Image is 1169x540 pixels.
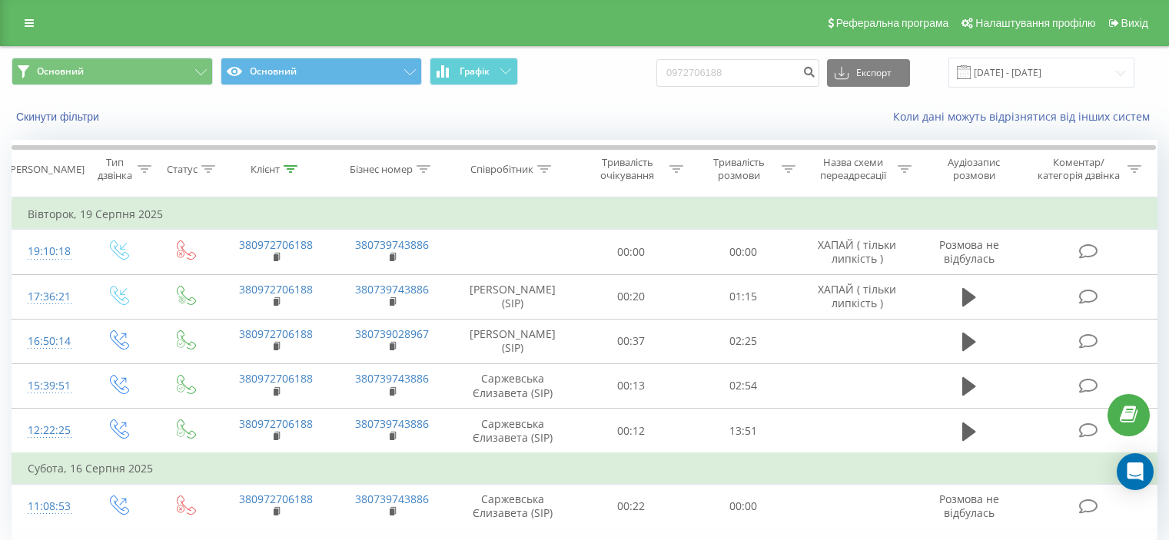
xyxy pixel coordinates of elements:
[28,282,68,312] div: 17:36:21
[355,326,429,341] a: 380739028967
[239,371,313,386] a: 380972706188
[687,230,799,274] td: 00:00
[656,59,819,87] input: Пошук за номером
[239,282,313,297] a: 380972706188
[975,17,1095,29] span: Налаштування профілю
[460,66,490,77] span: Графік
[576,484,687,528] td: 00:22
[836,17,949,29] span: Реферальна програма
[929,156,1019,182] div: Аудіозапис розмови
[813,156,894,182] div: Назва схеми переадресації
[355,371,429,386] a: 380739743886
[167,163,198,176] div: Статус
[350,163,413,176] div: Бізнес номер
[251,163,280,176] div: Клієнт
[355,492,429,506] a: 380739743886
[1034,156,1124,182] div: Коментар/категорія дзвінка
[12,110,107,124] button: Скинути фільтри
[450,484,576,528] td: Саржевська Єлизавета (SIP)
[12,199,1157,230] td: Вівторок, 19 Серпня 2025
[28,326,68,356] div: 16:50:14
[470,163,533,176] div: Співробітник
[37,65,84,78] span: Основний
[12,58,213,85] button: Основний
[576,363,687,408] td: 00:13
[450,274,576,319] td: [PERSON_NAME] (SIP)
[28,237,68,267] div: 19:10:18
[28,492,68,522] div: 11:08:53
[239,237,313,252] a: 380972706188
[450,319,576,363] td: [PERSON_NAME] (SIP)
[589,156,666,182] div: Тривалість очікування
[939,237,999,266] span: Розмова не відбулась
[12,453,1157,484] td: Субота, 16 Серпня 2025
[799,230,915,274] td: ХАПАЙ ( тільки липкість )
[701,156,778,182] div: Тривалість розмови
[450,363,576,408] td: Саржевська Єлизавета (SIP)
[355,416,429,431] a: 380739743886
[28,416,68,446] div: 12:22:25
[799,274,915,319] td: ХАПАЙ ( тільки липкість )
[576,230,687,274] td: 00:00
[28,371,68,401] div: 15:39:51
[687,274,799,319] td: 01:15
[893,109,1157,124] a: Коли дані можуть відрізнятися вiд інших систем
[7,163,85,176] div: [PERSON_NAME]
[576,409,687,454] td: 00:12
[1121,17,1148,29] span: Вихід
[576,274,687,319] td: 00:20
[355,282,429,297] a: 380739743886
[355,237,429,252] a: 380739743886
[239,326,313,341] a: 380972706188
[430,58,518,85] button: Графік
[221,58,422,85] button: Основний
[687,484,799,528] td: 00:00
[97,156,133,182] div: Тип дзвінка
[1117,453,1154,490] div: Open Intercom Messenger
[687,363,799,408] td: 02:54
[239,416,313,431] a: 380972706188
[450,409,576,454] td: Саржевська Єлизавета (SIP)
[576,319,687,363] td: 00:37
[687,319,799,363] td: 02:25
[687,409,799,454] td: 13:51
[939,492,999,520] span: Розмова не відбулась
[239,492,313,506] a: 380972706188
[827,59,910,87] button: Експорт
